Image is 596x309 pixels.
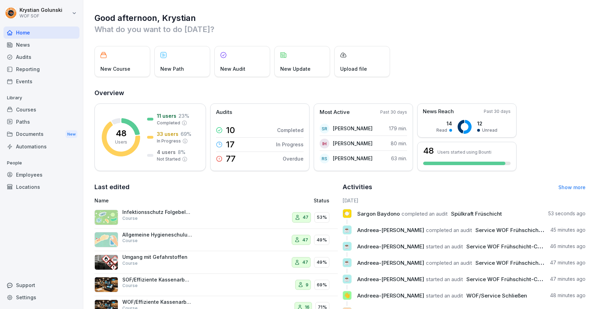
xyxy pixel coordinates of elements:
p: 48 [116,129,127,138]
span: Service WOF Frühschicht-Check [466,243,550,250]
p: 9 [306,281,308,288]
span: Service WOF Frühschicht-Check [466,276,550,283]
a: Locations [3,181,79,193]
p: 12 [477,120,497,127]
p: 47 minutes ago [550,276,586,283]
p: Not Started [157,156,181,162]
p: 80 min. [391,140,407,147]
img: gxsnf7ygjsfsmxd96jxi4ufn.png [94,232,118,247]
p: 53% [317,214,327,221]
p: ☕ [344,241,350,251]
span: Sargon Baydono [357,210,400,217]
p: 49% [316,237,327,244]
p: Past 30 days [380,109,407,115]
span: Spülkraft Früschicht [451,210,502,217]
p: 11 users [157,112,176,119]
a: Employees [3,169,79,181]
h1: Good afternoon, Krystian [94,13,586,24]
p: Upload file [340,65,367,72]
p: People [3,157,79,169]
p: 47 minutes ago [550,259,586,266]
span: Andreea-[PERSON_NAME] [357,260,424,266]
p: ☕ [344,274,350,284]
p: New Course [100,65,130,72]
p: 8 % [178,148,185,156]
p: New Update [280,65,311,72]
span: Service WOF Frühschicht-Check [475,227,559,233]
p: 46 minutes ago [550,243,586,250]
p: ☕ [344,225,350,235]
p: Library [3,92,79,103]
p: 48 minutes ago [550,292,586,299]
p: New Path [160,65,184,72]
a: News [3,39,79,51]
a: Events [3,75,79,87]
p: Status [314,197,329,204]
a: Audits [3,51,79,63]
a: Show more [558,184,586,190]
span: Andreea-[PERSON_NAME] [357,276,424,283]
p: 47 [302,259,308,266]
div: RS [320,154,329,163]
a: Paths [3,116,79,128]
p: News Reach [423,108,454,116]
p: New Audit [220,65,245,72]
div: Support [3,279,79,291]
a: SOF/Effiziente Kassenarbeit/Servicearbeit und ProblemlösungenCourse969% [94,274,338,296]
p: Course [122,215,138,222]
p: SOF/Effiziente Kassenarbeit/Servicearbeit und Problemlösungen [122,277,192,283]
a: Automations [3,140,79,153]
div: New [66,130,77,138]
p: WOF SOF [20,14,62,18]
p: 17 [226,140,235,149]
a: Home [3,26,79,39]
p: [PERSON_NAME] [333,140,373,147]
a: Settings [3,291,79,303]
span: WOF/Service Schließen [466,292,527,299]
p: In Progress [157,138,181,144]
div: Documents [3,128,79,141]
span: started an audit [426,276,463,283]
span: started an audit [426,292,463,299]
p: WOF/Effiziente Kassenarbeit und Problemlösungen [122,299,192,305]
p: What do you want to do [DATE]? [94,24,586,35]
div: Courses [3,103,79,116]
div: IH [320,139,329,148]
a: Infektionsschutz Folgebelehrung (nach §43 IfSG)Course4753% [94,206,338,229]
span: completed an audit [402,210,448,217]
span: Service WOF Frühschicht-Check [475,260,559,266]
p: [PERSON_NAME] [333,125,373,132]
p: ☕ [344,258,350,268]
h2: Overview [94,88,586,98]
p: 69% [317,281,327,288]
p: Users started using Bounti [437,149,491,155]
p: Unread [482,127,497,133]
p: Course [122,283,138,289]
a: Umgang mit GefahrstoffenCourse4749% [94,251,338,274]
p: Completed [157,120,180,126]
a: DocumentsNew [3,128,79,141]
p: 47 [303,214,308,221]
p: Users [115,139,127,145]
a: Reporting [3,63,79,75]
p: In Progress [276,141,304,148]
span: started an audit [426,243,463,250]
div: SR [320,124,329,133]
p: [PERSON_NAME] [333,155,373,162]
p: Infektionsschutz Folgebelehrung (nach §43 IfSG) [122,209,192,215]
img: ro33qf0i8ndaw7nkfv0stvse.png [94,255,118,270]
p: Umgang mit Gefahrstoffen [122,254,192,260]
p: 👋 [344,291,350,300]
p: 10 [226,126,235,134]
p: Course [122,238,138,244]
p: Completed [277,126,304,134]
